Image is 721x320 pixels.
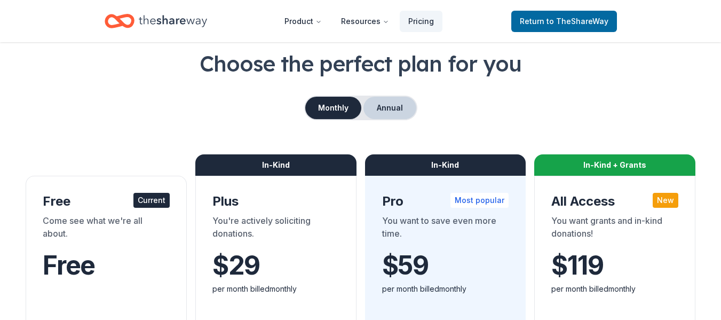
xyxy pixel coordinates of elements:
a: Pricing [400,11,442,32]
nav: Main [276,9,442,34]
span: $ 29 [212,251,260,280]
div: Current [133,193,170,208]
span: Free [43,249,95,281]
div: In-Kind + Grants [534,154,695,176]
span: $ 59 [382,251,429,280]
span: Return [520,15,608,28]
a: Returnto TheShareWay [511,11,617,32]
button: Product [276,11,330,32]
div: You're actively soliciting donations. [212,214,339,244]
button: Annual [363,97,416,119]
div: All Access [551,193,678,210]
div: Come see what we're all about. [43,214,170,244]
a: Home [105,9,207,34]
div: Free [43,193,170,210]
div: Pro [382,193,509,210]
span: $ 119 [551,251,603,280]
button: Monthly [305,97,361,119]
div: per month billed monthly [212,283,339,295]
div: New [653,193,678,208]
div: Most popular [450,193,509,208]
span: to TheShareWay [546,17,608,26]
div: In-Kind [365,154,526,176]
div: per month billed monthly [382,283,509,295]
div: Plus [212,193,339,210]
div: You want to save even more time. [382,214,509,244]
div: You want grants and in-kind donations! [551,214,678,244]
div: In-Kind [195,154,356,176]
div: per month billed monthly [551,283,678,295]
button: Resources [332,11,398,32]
h1: Choose the perfect plan for you [26,49,695,79]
